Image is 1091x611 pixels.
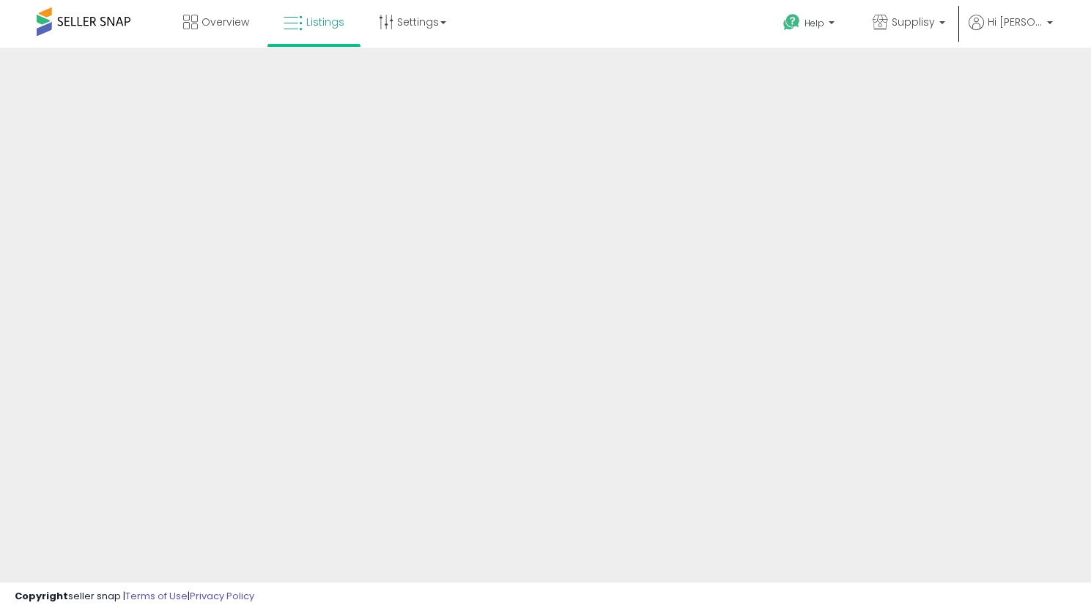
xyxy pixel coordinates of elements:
[190,589,254,603] a: Privacy Policy
[969,15,1053,48] a: Hi [PERSON_NAME]
[306,15,344,29] span: Listings
[201,15,249,29] span: Overview
[15,589,68,603] strong: Copyright
[15,590,254,604] div: seller snap | |
[125,589,188,603] a: Terms of Use
[988,15,1043,29] span: Hi [PERSON_NAME]
[805,17,824,29] span: Help
[772,2,849,48] a: Help
[783,13,801,32] i: Get Help
[892,15,935,29] span: Supplisy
